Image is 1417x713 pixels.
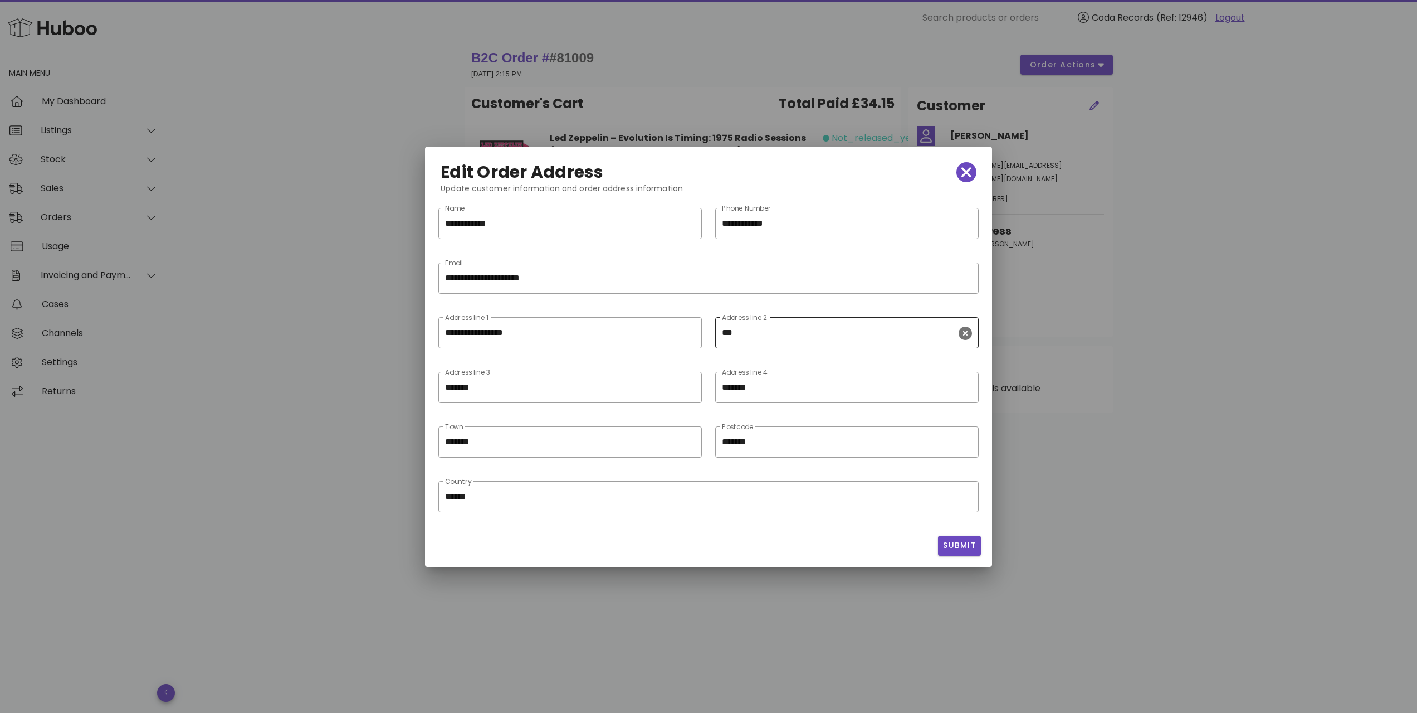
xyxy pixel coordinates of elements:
button: Submit [938,536,981,556]
label: Postcode [722,423,753,431]
label: Address line 2 [722,314,767,322]
div: Update customer information and order address information [432,182,985,203]
label: Address line 1 [445,314,488,322]
span: Submit [942,540,976,551]
label: Address line 4 [722,368,768,377]
label: Address line 3 [445,368,490,377]
button: clear icon [959,327,972,340]
label: Town [445,423,463,431]
label: Email [445,259,463,268]
label: Country [445,478,472,486]
label: Name [445,205,465,213]
label: Phone Number [722,205,771,213]
h2: Edit Order Address [441,163,604,181]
